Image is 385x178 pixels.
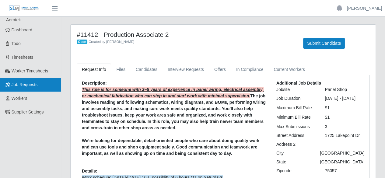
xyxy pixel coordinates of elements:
[82,81,107,86] b: Description:
[347,5,382,12] a: [PERSON_NAME]
[272,132,320,139] div: Street Address
[320,132,369,139] div: 1725 Lakepoint Dr.
[209,64,231,75] a: Offers
[320,86,369,93] div: Panel Shop
[276,81,321,86] b: Additional Job Details
[77,64,111,75] a: Request Info
[111,64,131,75] a: Files
[272,141,320,148] div: Address 2
[12,110,44,114] span: Supplier Settings
[272,114,320,120] div: Minimum Bill Rate
[231,64,269,75] a: In Compliance
[272,86,320,93] div: Jobsite
[272,159,316,165] div: State
[272,105,320,111] div: Maximum Bill Rate
[320,124,369,130] div: 3
[268,64,310,75] a: Current Workers
[12,41,21,46] span: Todo
[77,31,294,38] h4: #11412 - Production Associate 2
[272,150,316,156] div: City
[303,38,345,49] button: Submit Candidate
[320,114,369,120] div: $1
[320,105,369,111] div: $1
[12,96,27,101] span: Workers
[82,87,264,98] strong: This role is for someone with 3–5 years of experience in panel wiring, electrical assembly, or me...
[9,5,39,12] img: SLM Logo
[163,64,209,75] a: Interview Requests
[320,95,369,102] div: [DATE] - [DATE]
[315,150,369,156] div: [GEOGRAPHIC_DATA]
[272,124,320,130] div: Max Submissions
[272,95,320,102] div: Job Duration
[89,40,134,44] span: Created by [PERSON_NAME]
[12,68,48,73] span: Worker Timesheets
[320,168,369,174] div: 75057
[272,168,320,174] div: Zipcode
[12,82,38,87] span: Job Requests
[131,64,163,75] a: Candidates
[77,40,87,44] span: Open
[82,138,259,156] strong: We’re looking for dependable, detail-oriented people who care about doing quality work and can us...
[12,27,33,32] span: Dashboard
[82,169,97,173] b: Details:
[12,55,33,60] span: Timesheets
[6,17,21,22] span: Aerotek
[315,159,369,165] div: [GEOGRAPHIC_DATA]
